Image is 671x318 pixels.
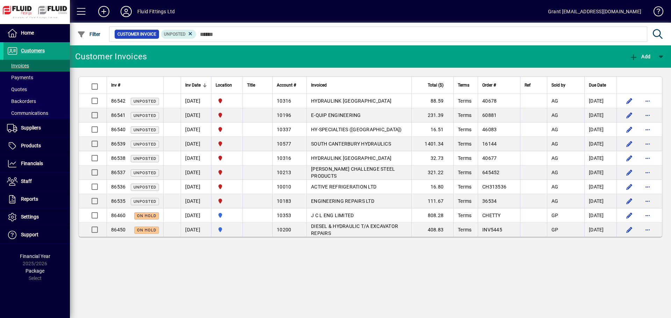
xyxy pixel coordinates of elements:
span: GP [551,227,558,232]
span: CHETTY [482,213,501,218]
td: 16.51 [411,123,453,137]
a: Settings [3,208,70,226]
span: 86542 [111,98,125,104]
span: CH313536 [482,184,506,190]
td: [DATE] [181,94,211,108]
span: 86538 [111,155,125,161]
button: More options [642,110,653,121]
span: 10010 [277,184,291,190]
span: 10577 [277,141,291,147]
span: 40677 [482,155,497,161]
button: Edit [624,195,635,207]
span: 10196 [277,112,291,118]
td: [DATE] [181,165,211,180]
span: Settings [21,214,39,220]
span: INV5445 [482,227,502,232]
td: 16.80 [411,180,453,194]
span: AG [551,112,558,118]
span: Title [247,81,255,89]
span: AUCKLAND [216,212,238,219]
span: Unposted [134,142,156,147]
span: 86539 [111,141,125,147]
button: Profile [115,5,137,18]
td: [DATE] [181,108,211,123]
a: Support [3,226,70,244]
span: On hold [137,214,156,218]
a: Suppliers [3,119,70,137]
td: 321.22 [411,165,453,180]
td: [DATE] [584,165,616,180]
span: Unposted [134,199,156,204]
span: AG [551,184,558,190]
span: 10316 [277,155,291,161]
a: Staff [3,173,70,190]
span: Support [21,232,38,237]
span: E-QUIP ENGINEERING [311,112,361,118]
div: Customer Invoices [75,51,147,62]
span: 10316 [277,98,291,104]
td: 32.73 [411,151,453,165]
button: Edit [624,210,635,221]
td: [DATE] [584,208,616,223]
td: [DATE] [584,180,616,194]
span: Terms [458,198,471,204]
td: [DATE] [584,151,616,165]
span: Order # [482,81,496,89]
div: Inv Date [185,81,207,89]
span: 10183 [277,198,291,204]
span: Unposted [134,171,156,175]
button: More options [642,195,653,207]
div: Due Date [589,81,612,89]
span: Terms [458,112,471,118]
td: [DATE] [181,194,211,208]
span: Suppliers [21,125,41,131]
td: [DATE] [584,137,616,151]
span: 10200 [277,227,291,232]
span: FLUID FITTINGS CHRISTCHURCH [216,126,238,133]
span: Terms [458,141,471,147]
button: Add [628,50,652,63]
span: 86540 [111,127,125,132]
a: Products [3,137,70,155]
button: More options [642,224,653,235]
span: Unposted [164,32,186,37]
span: Staff [21,178,32,184]
span: Filter [77,31,101,37]
span: Customer Invoice [117,31,156,38]
span: Terms [458,213,471,218]
div: Order # [482,81,516,89]
span: HYDRAULINK [GEOGRAPHIC_DATA] [311,155,391,161]
span: Home [21,30,34,36]
span: 86537 [111,170,125,175]
td: [DATE] [584,108,616,123]
a: Knowledge Base [648,1,662,24]
button: Edit [624,95,635,106]
span: Due Date [589,81,606,89]
span: Total ($) [428,81,443,89]
button: Edit [624,138,635,149]
span: Payments [7,75,33,80]
span: AUCKLAND [216,226,238,234]
td: [DATE] [181,123,211,137]
td: [DATE] [181,223,211,237]
a: Payments [3,72,70,83]
a: Financials [3,155,70,172]
div: Fluid Fittings Ltd [137,6,175,17]
button: More options [642,210,653,221]
td: 231.39 [411,108,453,123]
button: Add [93,5,115,18]
span: Package [26,268,44,274]
span: AG [551,98,558,104]
button: Edit [624,167,635,178]
span: Sold by [551,81,565,89]
mat-chip: Customer Invoice Status: Unposted [161,30,196,39]
span: Add [629,54,650,59]
span: Ref [525,81,531,89]
span: HY-SPECIALTIES ([GEOGRAPHIC_DATA]) [311,127,402,132]
span: AG [551,155,558,161]
span: Terms [458,170,471,175]
button: More options [642,181,653,192]
div: Invoiced [311,81,407,89]
span: On hold [137,228,156,232]
div: Title [247,81,268,89]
